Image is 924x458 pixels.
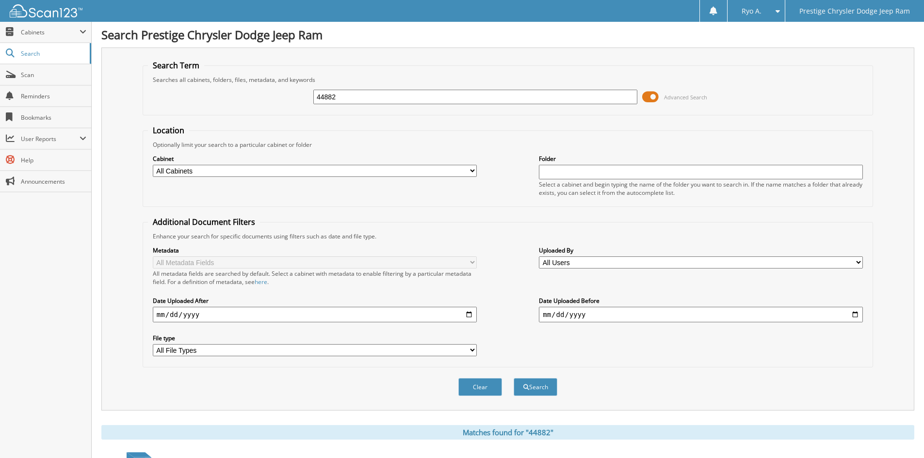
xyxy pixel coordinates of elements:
[21,71,86,79] span: Scan
[153,297,477,305] label: Date Uploaded After
[153,269,477,286] div: All metadata fields are searched by default. Select a cabinet with metadata to enable filtering b...
[153,334,477,342] label: File type
[255,278,267,286] a: here
[101,27,914,43] h1: Search Prestige Chrysler Dodge Jeep Ram
[539,180,863,197] div: Select a cabinet and begin typing the name of the folder you want to search in. If the name match...
[539,307,863,322] input: end
[148,60,204,71] legend: Search Term
[21,28,80,36] span: Cabinets
[799,8,910,14] span: Prestige Chrysler Dodge Jeep Ram
[21,135,80,143] span: User Reports
[148,232,868,240] div: Enhance your search for specific documents using filters such as date and file type.
[21,113,86,122] span: Bookmarks
[148,141,868,149] div: Optionally limit your search to a particular cabinet or folder
[21,156,86,164] span: Help
[21,92,86,100] span: Reminders
[514,378,557,396] button: Search
[539,297,863,305] label: Date Uploaded Before
[21,49,85,58] span: Search
[21,177,86,186] span: Announcements
[101,425,914,440] div: Matches found for "44882"
[148,217,260,227] legend: Additional Document Filters
[153,307,477,322] input: start
[539,155,863,163] label: Folder
[539,246,863,254] label: Uploaded By
[148,125,189,136] legend: Location
[153,155,477,163] label: Cabinet
[10,4,82,17] img: scan123-logo-white.svg
[458,378,502,396] button: Clear
[148,76,868,84] div: Searches all cabinets, folders, files, metadata, and keywords
[664,94,707,101] span: Advanced Search
[742,8,762,14] span: Ryo A.
[153,246,477,254] label: Metadata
